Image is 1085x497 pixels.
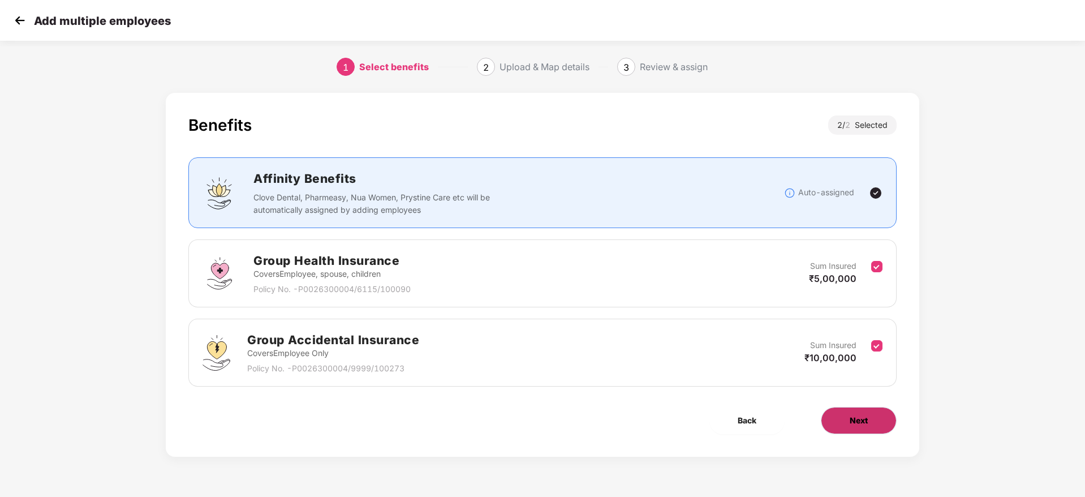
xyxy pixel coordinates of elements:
[253,268,411,280] p: Covers Employee, spouse, children
[247,362,419,375] p: Policy No. - P0026300004/9999/100273
[738,414,756,427] span: Back
[810,339,856,352] p: Sum Insured
[623,62,629,73] span: 3
[253,169,660,188] h2: Affinity Benefits
[804,352,856,363] span: ₹10,00,000
[188,115,252,135] div: Benefits
[798,186,854,199] p: Auto-assigned
[869,186,882,200] img: svg+xml;base64,PHN2ZyBpZD0iVGljay0yNHgyNCIgeG1sbnM9Imh0dHA6Ly93d3cudzMub3JnLzIwMDAvc3ZnIiB3aWR0aD...
[203,335,230,371] img: svg+xml;base64,PHN2ZyB4bWxucz0iaHR0cDovL3d3dy53My5vcmcvMjAwMC9zdmciIHdpZHRoPSI0OS4zMjEiIGhlaWdodD...
[34,14,171,28] p: Add multiple employees
[483,62,489,73] span: 2
[828,115,897,135] div: 2 / Selected
[343,62,348,73] span: 1
[845,120,855,130] span: 2
[203,176,236,210] img: svg+xml;base64,PHN2ZyBpZD0iQWZmaW5pdHlfQmVuZWZpdHMiIGRhdGEtbmFtZT0iQWZmaW5pdHkgQmVuZWZpdHMiIHhtbG...
[253,283,411,295] p: Policy No. - P0026300004/6115/100090
[821,407,897,434] button: Next
[253,191,497,216] p: Clove Dental, Pharmeasy, Nua Women, Prystine Care etc will be automatically assigned by adding em...
[11,12,28,29] img: svg+xml;base64,PHN2ZyB4bWxucz0iaHR0cDovL3d3dy53My5vcmcvMjAwMC9zdmciIHdpZHRoPSIzMCIgaGVpZ2h0PSIzMC...
[253,251,411,270] h2: Group Health Insurance
[850,414,868,427] span: Next
[500,58,589,76] div: Upload & Map details
[247,331,419,349] h2: Group Accidental Insurance
[203,256,236,290] img: svg+xml;base64,PHN2ZyBpZD0iR3JvdXBfSGVhbHRoX0luc3VyYW5jZSIgZGF0YS1uYW1lPSJHcm91cCBIZWFsdGggSW5zdX...
[640,58,708,76] div: Review & assign
[784,187,795,199] img: svg+xml;base64,PHN2ZyBpZD0iSW5mb18tXzMyeDMyIiBkYXRhLW5hbWU9IkluZm8gLSAzMngzMiIgeG1sbnM9Imh0dHA6Ly...
[809,273,856,284] span: ₹5,00,000
[359,58,429,76] div: Select benefits
[709,407,785,434] button: Back
[810,260,856,272] p: Sum Insured
[247,347,419,359] p: Covers Employee Only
